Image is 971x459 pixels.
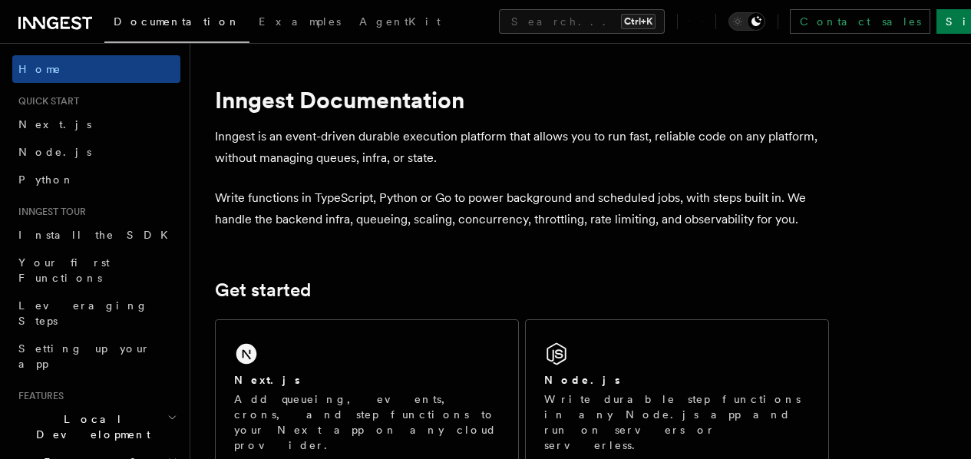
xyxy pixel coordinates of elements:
[249,5,350,41] a: Examples
[18,229,177,241] span: Install the SDK
[18,146,91,158] span: Node.js
[18,342,150,370] span: Setting up your app
[18,256,110,284] span: Your first Functions
[12,390,64,402] span: Features
[621,14,656,29] kbd: Ctrl+K
[234,372,300,388] h2: Next.js
[12,166,180,193] a: Python
[18,118,91,130] span: Next.js
[350,5,450,41] a: AgentKit
[12,335,180,378] a: Setting up your app
[12,55,180,83] a: Home
[12,111,180,138] a: Next.js
[728,12,765,31] button: Toggle dark mode
[18,61,61,77] span: Home
[499,9,665,34] button: Search...Ctrl+K
[544,372,620,388] h2: Node.js
[12,138,180,166] a: Node.js
[359,15,441,28] span: AgentKit
[12,292,180,335] a: Leveraging Steps
[215,187,829,230] p: Write functions in TypeScript, Python or Go to power background and scheduled jobs, with steps bu...
[259,15,341,28] span: Examples
[12,405,180,448] button: Local Development
[790,9,930,34] a: Contact sales
[234,391,500,453] p: Add queueing, events, crons, and step functions to your Next app on any cloud provider.
[12,221,180,249] a: Install the SDK
[12,95,79,107] span: Quick start
[544,391,810,453] p: Write durable step functions in any Node.js app and run on servers or serverless.
[215,126,829,169] p: Inngest is an event-driven durable execution platform that allows you to run fast, reliable code ...
[215,86,829,114] h1: Inngest Documentation
[12,206,86,218] span: Inngest tour
[18,173,74,186] span: Python
[18,299,148,327] span: Leveraging Steps
[12,249,180,292] a: Your first Functions
[104,5,249,43] a: Documentation
[215,279,311,301] a: Get started
[114,15,240,28] span: Documentation
[12,411,167,442] span: Local Development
